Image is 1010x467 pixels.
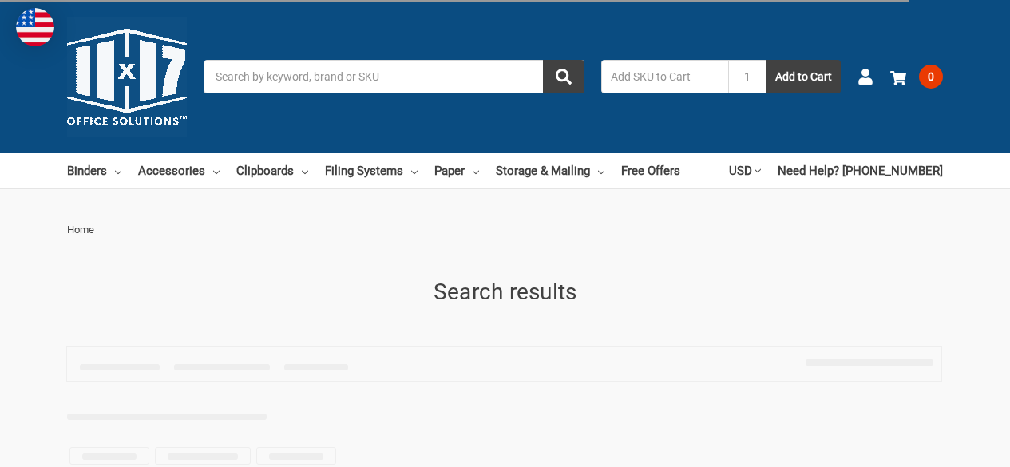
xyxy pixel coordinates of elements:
h1: Search results [67,275,943,309]
img: 11x17.com [67,17,187,137]
input: Search by keyword, brand or SKU [204,60,584,93]
a: 0 [890,56,943,97]
img: duty and tax information for United States [16,8,54,46]
span: Home [67,224,94,235]
a: Accessories [138,153,220,188]
a: USD [729,153,761,188]
a: Clipboards [236,153,308,188]
span: 0 [919,65,943,89]
button: Add to Cart [766,60,841,93]
a: Filing Systems [325,153,418,188]
a: Paper [434,153,479,188]
a: Free Offers [621,153,680,188]
a: Binders [67,153,121,188]
input: Add SKU to Cart [601,60,728,93]
a: Storage & Mailing [496,153,604,188]
a: Need Help? [PHONE_NUMBER] [778,153,943,188]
